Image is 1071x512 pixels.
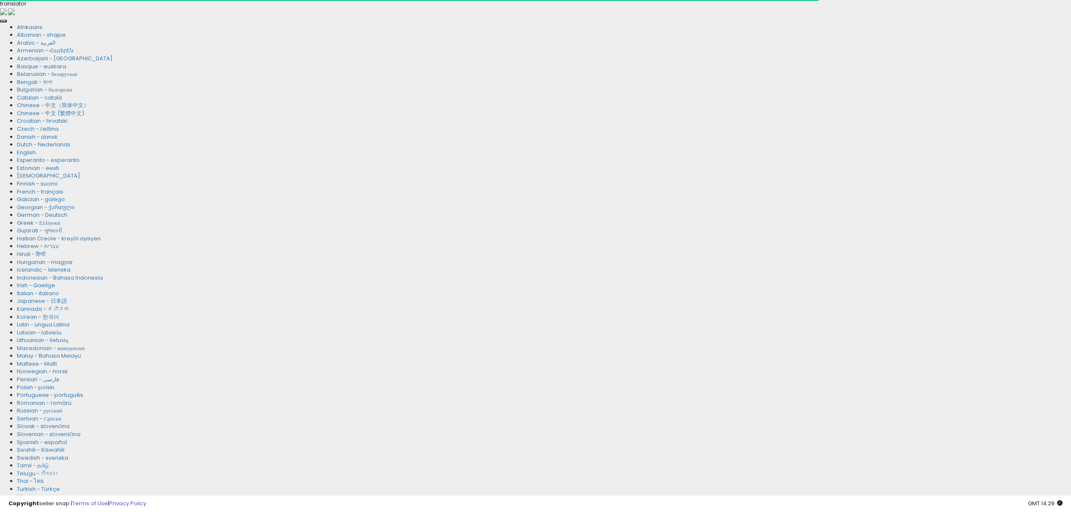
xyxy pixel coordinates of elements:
a: Lithuanian - lietuvių [17,336,68,344]
a: Basque - euskara [17,62,66,70]
a: Portuguese - português [17,391,83,399]
a: Gujarati - ગુજરાતી [17,226,62,234]
a: Swedish - svenska [17,454,68,462]
a: Estonian - eesti [17,164,59,172]
a: Norwegian - norsk [17,367,68,375]
a: Galician - galego [17,195,65,203]
a: Tamil - தமிழ் [17,461,49,469]
a: Swahili - Kiswahili [17,446,65,454]
a: French - français [17,188,63,196]
a: Armenian - Հայերէն [17,46,73,54]
a: Persian - ‎‫فارسی‬‎ [17,375,59,383]
a: Azerbaijani - [GEOGRAPHIC_DATA] [17,54,113,62]
a: English [17,148,36,156]
a: Catalan - català [17,94,62,102]
a: Latin - Lingua Latina [17,321,70,329]
a: Spanish - español [17,438,67,446]
a: Slovak - slovenčina [17,422,70,430]
a: Greek - Ελληνικά [17,219,60,227]
a: Italian - italiano [17,289,59,297]
a: Irish - Gaeilge [17,281,55,289]
a: Chinese - 中文 (繁體中文) [17,109,84,117]
a: Danish - dansk [17,133,58,141]
a: Romanian - română [17,399,72,407]
a: German - Deutsch [17,211,67,219]
a: Macedonian - македонски [17,344,85,352]
a: Belarusian - беларуская [17,70,77,78]
a: Turkish - Türkçe [17,485,60,493]
a: Bengali - বাংলা [17,78,52,86]
a: Hebrew - ‎‫עברית‬‎ [17,242,59,250]
a: Haitian Creole - kreyòl ayisyen [17,234,101,243]
a: Bulgarian - български [17,86,72,94]
a: Polish - polski [17,383,54,391]
a: Hindi - हिन्दी [17,250,46,258]
a: Kannada - ಕನ್ನಡ [17,305,70,313]
a: Latvian - latviešu [17,329,62,337]
a: Croatian - hrvatski [17,117,67,125]
a: Malay - Bahasa Melayu [17,352,81,360]
a: Japanese - 日本語 [17,297,67,305]
a: Indonesian - Bahasa Indonesia [17,274,103,282]
a: Georgian - ქართული [17,203,75,211]
a: Albanian - shqipe [17,31,66,39]
img: right-arrow.png [8,8,15,15]
a: [DEMOGRAPHIC_DATA] [17,172,80,180]
a: Telugu - తెలుగు [17,469,57,477]
a: Russian - русский [17,407,62,415]
a: Arabic - ‎‫العربية‬‎ [17,39,56,47]
a: Czech - čeština [17,125,59,133]
a: Thai - ไทย [17,477,44,485]
a: Afrikaans [17,23,43,31]
a: Chinese - 中文（简体中文） [17,101,89,109]
a: Icelandic - íslenska [17,266,70,274]
a: Korean - 한국어 [17,313,59,321]
a: Slovenian - slovenščina [17,430,81,438]
a: Esperanto - esperanto [17,156,80,164]
a: Finnish - suomi [17,180,57,188]
a: Dutch - Nederlands [17,140,70,148]
a: Hungarian - magyar [17,258,73,266]
a: Serbian - Српски [17,415,61,423]
a: Ukrainian - українська [17,493,73,501]
a: Maltese - Malti [17,360,57,368]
